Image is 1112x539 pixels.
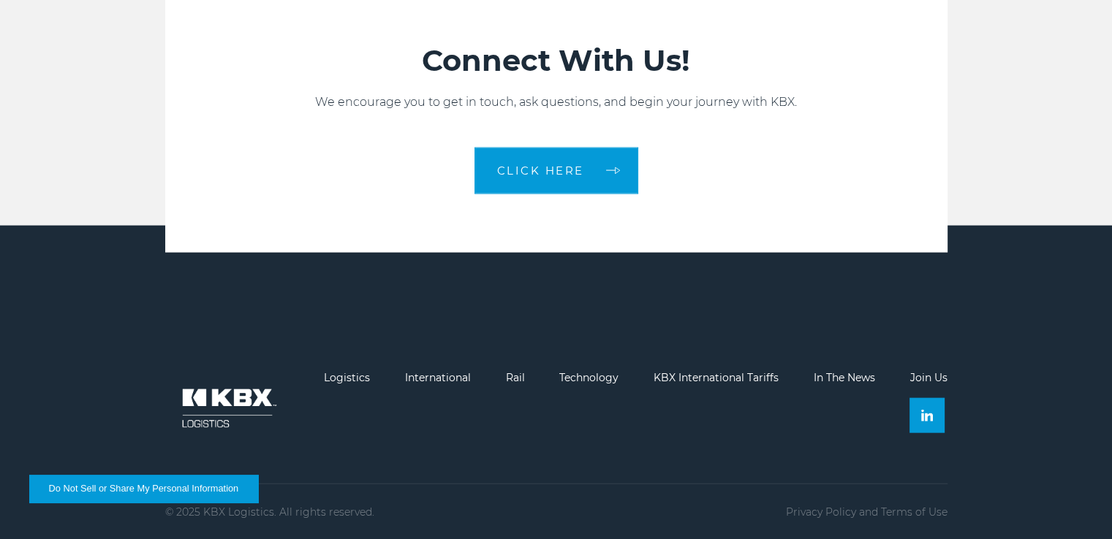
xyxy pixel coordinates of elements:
[654,371,779,384] a: KBX International Tariffs
[165,42,948,79] h2: Connect With Us!
[405,371,471,384] a: International
[909,371,947,384] a: Join Us
[474,148,638,194] a: CLICK HERE arrow arrow
[881,505,948,519] a: Terms of Use
[921,410,933,421] img: Linkedin
[29,475,258,502] button: Do Not Sell or Share My Personal Information
[165,93,948,111] p: We encourage you to get in touch, ask questions, and begin your journey with KBX.
[786,505,856,519] a: Privacy Policy
[497,165,584,176] span: CLICK HERE
[165,372,290,445] img: kbx logo
[324,371,370,384] a: Logistics
[506,371,525,384] a: Rail
[814,371,875,384] a: In The News
[859,505,878,519] span: and
[559,371,619,384] a: Technology
[165,506,374,518] p: © 2025 KBX Logistics. All rights reserved.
